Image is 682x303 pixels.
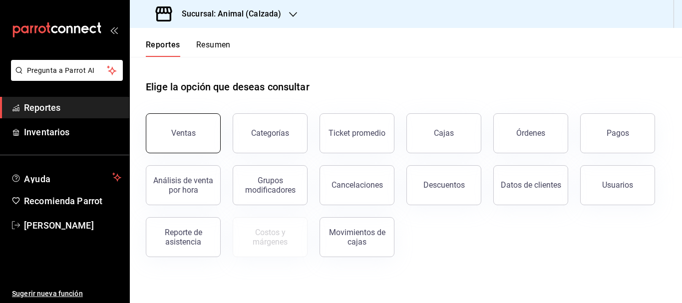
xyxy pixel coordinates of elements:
[146,79,310,94] h1: Elige la opción que deseas consultar
[516,128,545,138] div: Órdenes
[239,228,301,247] div: Costos y márgenes
[24,125,121,139] span: Inventarios
[24,194,121,208] span: Recomienda Parrot
[7,72,123,83] a: Pregunta a Parrot AI
[493,113,568,153] button: Órdenes
[146,40,180,57] button: Reportes
[332,180,383,190] div: Cancelaciones
[233,217,308,257] button: Contrata inventarios para ver este reporte
[233,165,308,205] button: Grupos modificadores
[146,165,221,205] button: Análisis de venta por hora
[320,165,394,205] button: Cancelaciones
[24,219,121,232] span: [PERSON_NAME]
[24,101,121,114] span: Reportes
[493,165,568,205] button: Datos de clientes
[12,289,121,299] span: Sugerir nueva función
[406,165,481,205] button: Descuentos
[607,128,629,138] div: Pagos
[146,113,221,153] button: Ventas
[406,113,481,153] button: Cajas
[171,128,196,138] div: Ventas
[146,40,231,57] div: navigation tabs
[146,217,221,257] button: Reporte de asistencia
[326,228,388,247] div: Movimientos de cajas
[24,171,108,183] span: Ayuda
[174,8,281,20] h3: Sucursal: Animal (Calzada)
[110,26,118,34] button: open_drawer_menu
[11,60,123,81] button: Pregunta a Parrot AI
[152,176,214,195] div: Análisis de venta por hora
[320,217,394,257] button: Movimientos de cajas
[329,128,385,138] div: Ticket promedio
[602,180,633,190] div: Usuarios
[233,113,308,153] button: Categorías
[501,180,561,190] div: Datos de clientes
[580,113,655,153] button: Pagos
[320,113,394,153] button: Ticket promedio
[251,128,289,138] div: Categorías
[423,180,465,190] div: Descuentos
[27,65,107,76] span: Pregunta a Parrot AI
[196,40,231,57] button: Resumen
[580,165,655,205] button: Usuarios
[239,176,301,195] div: Grupos modificadores
[152,228,214,247] div: Reporte de asistencia
[434,128,454,138] div: Cajas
